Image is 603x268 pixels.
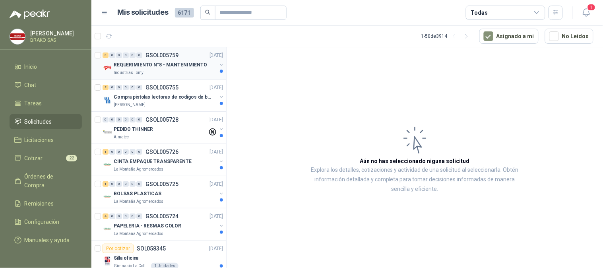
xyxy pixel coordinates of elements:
div: 0 [109,85,115,90]
a: Configuración [10,214,82,229]
div: 0 [130,149,136,155]
div: 2 [103,85,109,90]
div: 0 [123,214,129,219]
a: 1 0 0 0 0 0 GSOL005725[DATE] Company LogoBOLSAS PLASTICASLa Montaña Agromercados [103,179,225,205]
p: [PERSON_NAME] [30,31,80,36]
div: 0 [116,85,122,90]
div: 0 [103,117,109,122]
a: 2 0 0 0 0 0 GSOL005755[DATE] Company LogoCompra pistolas lectoras de codigos de barras[PERSON_NAME] [103,83,225,108]
p: GSOL005726 [145,149,178,155]
div: 0 [136,214,142,219]
div: 0 [136,52,142,58]
div: 0 [116,149,122,155]
a: Órdenes de Compra [10,169,82,193]
div: Todas [471,8,488,17]
a: Remisiones [10,196,82,211]
a: Cotizar22 [10,151,82,166]
a: Inicio [10,59,82,74]
span: Configuración [25,218,60,226]
div: 1 [103,149,109,155]
div: 0 [123,181,129,187]
span: Remisiones [25,199,54,208]
p: [DATE] [209,52,223,59]
p: Compra pistolas lectoras de codigos de barras [114,93,213,101]
img: Company Logo [103,95,112,105]
p: Almatec [114,134,129,140]
a: Chat [10,78,82,93]
img: Company Logo [103,192,112,202]
a: Manuales y ayuda [10,233,82,248]
img: Logo peakr [10,10,50,19]
button: No Leídos [545,29,593,44]
div: 0 [116,52,122,58]
div: 0 [109,52,115,58]
div: 0 [136,149,142,155]
p: Industrias Tomy [114,70,143,76]
span: Solicitudes [25,117,52,126]
div: 0 [116,181,122,187]
p: [PERSON_NAME] [114,102,145,108]
div: Por cotizar [103,244,134,253]
p: [DATE] [209,181,223,188]
p: BRAKO SAS [30,38,80,43]
p: [DATE] [209,213,223,220]
p: GSOL005759 [145,52,178,58]
button: 1 [579,6,593,20]
p: REQUERIMIENTO N°8 - MANTENIMIENTO [114,61,207,69]
p: [DATE] [209,84,223,91]
a: Solicitudes [10,114,82,129]
h1: Mis solicitudes [118,7,169,18]
img: Company Logo [103,63,112,73]
p: [DATE] [209,245,223,252]
span: Órdenes de Compra [25,172,74,190]
div: 0 [136,85,142,90]
span: 1 [587,4,596,11]
span: 22 [66,155,77,161]
p: GSOL005755 [145,85,178,90]
div: 0 [130,52,136,58]
div: 0 [109,214,115,219]
span: Inicio [25,62,37,71]
p: [DATE] [209,148,223,156]
div: 0 [130,214,136,219]
div: 0 [123,85,129,90]
h3: Aún no has seleccionado niguna solicitud [360,157,470,165]
div: 0 [116,214,122,219]
img: Company Logo [10,29,25,44]
div: 1 - 50 de 3914 [421,30,473,43]
div: 0 [130,85,136,90]
div: 0 [123,117,129,122]
p: BOLSAS PLASTICAS [114,190,161,198]
p: PEDIDO THINNER [114,126,153,133]
div: 4 [103,214,109,219]
p: La Montaña Agromercados [114,198,163,205]
div: 0 [109,149,115,155]
p: [DATE] [209,116,223,124]
a: Tareas [10,96,82,111]
a: 0 0 0 0 0 0 GSOL005728[DATE] Company LogoPEDIDO THINNERAlmatec [103,115,225,140]
a: 4 0 0 0 0 0 GSOL005724[DATE] Company LogoPAPELERIA - RESMAS COLORLa Montaña Agromercados [103,212,225,237]
div: 0 [116,117,122,122]
span: search [205,10,211,15]
img: Company Logo [103,128,112,137]
a: Licitaciones [10,132,82,148]
img: Company Logo [103,256,112,266]
span: Cotizar [25,154,43,163]
p: SOL058345 [137,246,166,251]
div: 0 [130,181,136,187]
p: PAPELERIA - RESMAS COLOR [114,222,181,230]
p: La Montaña Agromercados [114,166,163,173]
p: Silla oficina [114,254,138,262]
div: 0 [109,181,115,187]
p: GSOL005725 [145,181,178,187]
div: 1 [103,181,109,187]
img: Company Logo [103,224,112,234]
a: 3 0 0 0 0 0 GSOL005759[DATE] Company LogoREQUERIMIENTO N°8 - MANTENIMIENTOIndustrias Tomy [103,50,225,76]
div: 0 [136,117,142,122]
p: GSOL005728 [145,117,178,122]
a: 1 0 0 0 0 0 GSOL005726[DATE] Company LogoCINTA EMPAQUE TRANSPARENTELa Montaña Agromercados [103,147,225,173]
span: 6171 [175,8,194,17]
div: 0 [130,117,136,122]
p: CINTA EMPAQUE TRANSPARENTE [114,158,192,165]
p: GSOL005724 [145,214,178,219]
